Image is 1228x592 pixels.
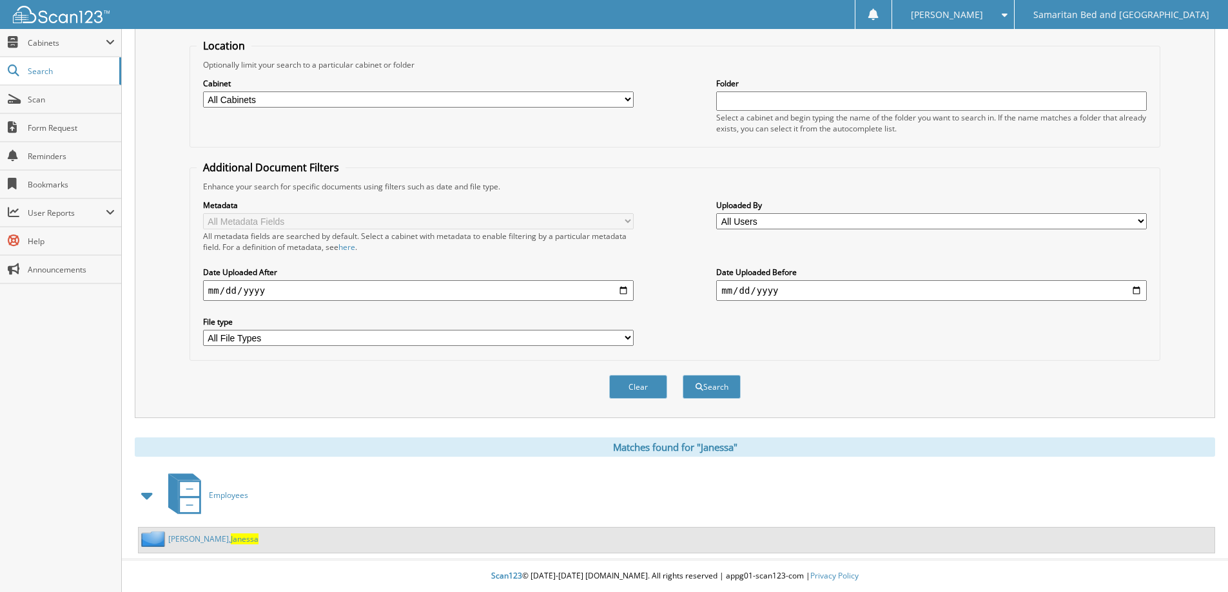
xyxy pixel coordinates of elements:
button: Clear [609,375,667,399]
div: © [DATE]-[DATE] [DOMAIN_NAME]. All rights reserved | appg01-scan123-com | [122,560,1228,592]
input: start [203,280,634,301]
span: Scan123 [491,570,522,581]
span: Janessa [231,533,258,544]
img: scan123-logo-white.svg [13,6,110,23]
img: folder2.png [141,531,168,547]
span: Help [28,236,115,247]
label: Cabinet [203,78,634,89]
a: [PERSON_NAME],Janessa [168,533,258,544]
div: Enhance your search for specific documents using filters such as date and file type. [197,181,1153,192]
legend: Additional Document Filters [197,160,346,175]
a: Employees [161,470,248,520]
div: All metadata fields are searched by default. Select a cabinet with metadata to enable filtering b... [203,231,634,253]
input: end [716,280,1147,301]
a: Privacy Policy [810,570,859,581]
span: [PERSON_NAME] [911,11,983,19]
span: Form Request [28,122,115,133]
iframe: Chat Widget [1164,530,1228,592]
span: User Reports [28,207,106,218]
div: Select a cabinet and begin typing the name of the folder you want to search in. If the name match... [716,112,1147,134]
span: Reminders [28,151,115,162]
label: Date Uploaded After [203,267,634,278]
label: Date Uploaded Before [716,267,1147,278]
div: Optionally limit your search to a particular cabinet or folder [197,59,1153,70]
span: Search [28,66,113,77]
label: Uploaded By [716,200,1147,211]
span: Announcements [28,264,115,275]
legend: Location [197,39,251,53]
a: here [338,242,355,253]
label: Metadata [203,200,634,211]
span: Bookmarks [28,179,115,190]
div: Matches found for "Janessa" [135,437,1215,457]
span: Scan [28,94,115,105]
button: Search [683,375,741,399]
span: Employees [209,490,248,501]
span: Cabinets [28,37,106,48]
label: Folder [716,78,1147,89]
span: Samaritan Bed and [GEOGRAPHIC_DATA] [1033,11,1209,19]
label: File type [203,316,634,327]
